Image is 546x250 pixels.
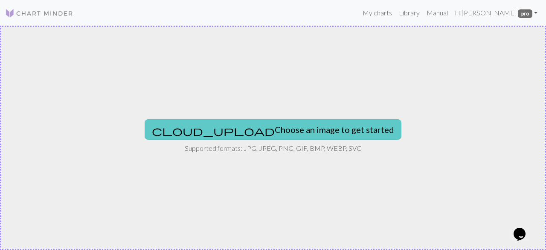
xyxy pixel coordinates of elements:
p: Supported formats: JPG, JPEG, PNG, GIF, BMP, WEBP, SVG [185,143,362,153]
iframe: chat widget [510,216,537,241]
a: My charts [359,4,395,21]
span: cloud_upload [152,125,275,137]
a: Hi[PERSON_NAME] pro [451,4,541,21]
a: Library [395,4,423,21]
img: Logo [5,8,73,18]
span: pro [518,9,532,18]
a: Manual [423,4,451,21]
button: Choose an image to get started [145,119,401,140]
